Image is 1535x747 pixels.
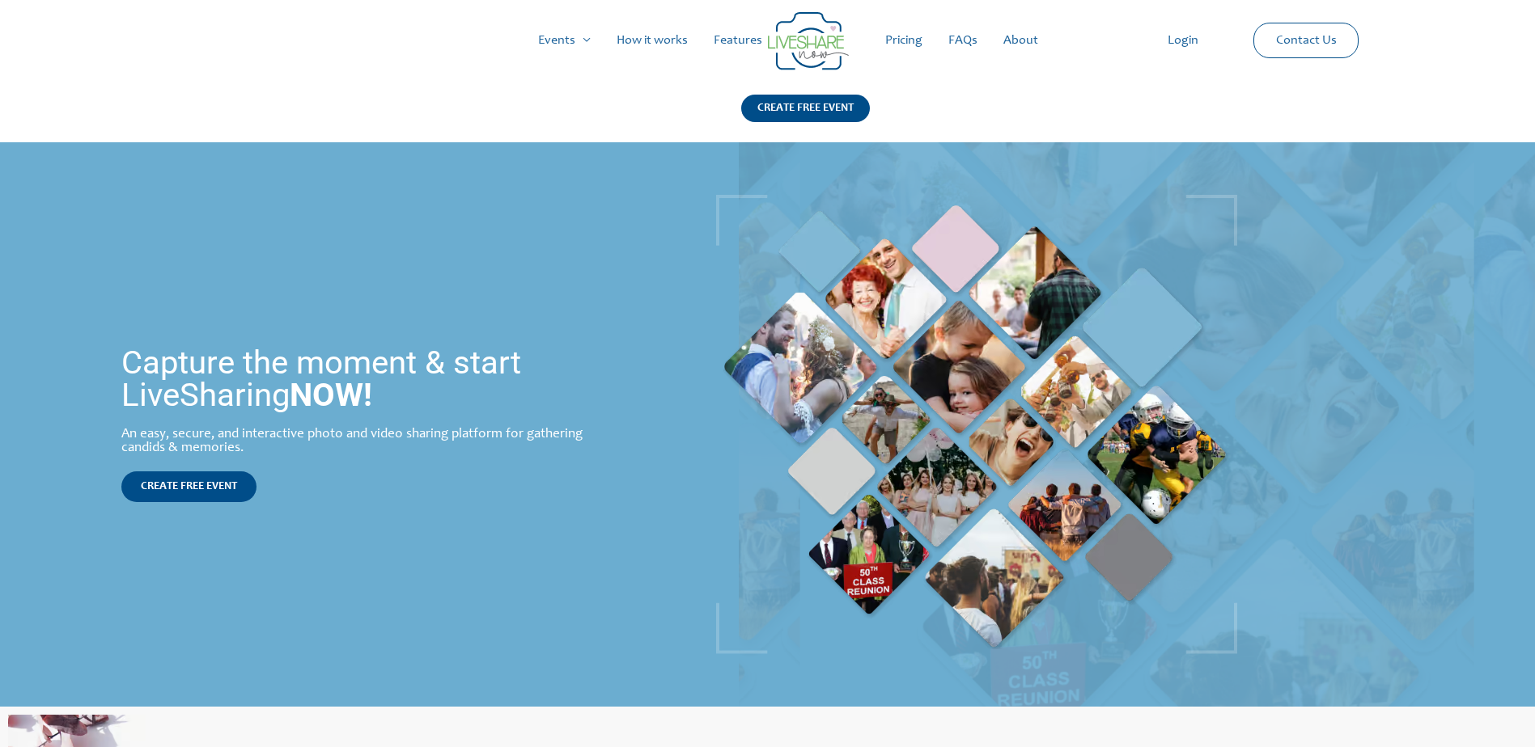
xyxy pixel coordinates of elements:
a: Contact Us [1263,23,1350,57]
h1: Capture the moment & start LiveSharing [121,347,612,411]
a: CREATE FREE EVENT [741,95,870,142]
div: An easy, secure, and interactive photo and video sharing platform for gathering candids & memories. [121,428,612,455]
img: Group 14 | Live Photo Slideshow for Events | Create Free Events Album for Any Occasion [768,12,849,70]
span: CREATE FREE EVENT [141,481,237,492]
nav: Site Navigation [28,15,1507,66]
img: home_banner_pic | Live Photo Slideshow for Events | Create Free Events Album for Any Occasion [716,195,1237,654]
a: Events [525,15,604,66]
strong: NOW! [290,376,372,414]
a: FAQs [935,15,990,66]
a: About [990,15,1051,66]
a: Pricing [872,15,935,66]
div: CREATE FREE EVENT [741,95,870,122]
a: Login [1155,15,1211,66]
a: How it works [604,15,701,66]
a: CREATE FREE EVENT [121,471,257,502]
a: Features [701,15,775,66]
